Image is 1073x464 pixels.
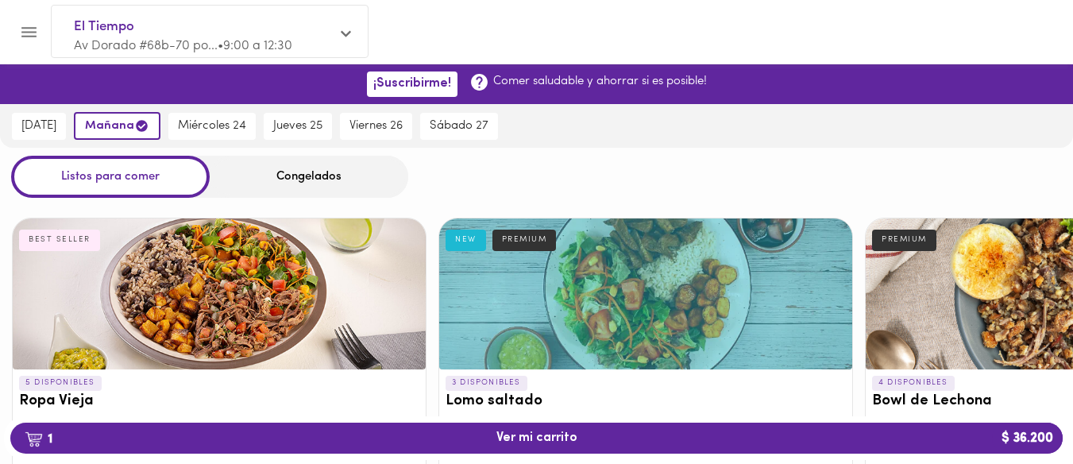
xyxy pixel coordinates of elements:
[872,376,955,390] p: 4 DISPONIBLES
[74,112,160,140] button: mañana
[19,230,100,250] div: BEST SELLER
[168,113,256,140] button: miércoles 24
[446,230,486,250] div: NEW
[19,376,102,390] p: 5 DISPONIBLES
[10,13,48,52] button: Menu
[349,119,403,133] span: viernes 26
[446,376,527,390] p: 3 DISPONIBLES
[21,119,56,133] span: [DATE]
[85,118,149,133] span: mañana
[13,218,426,369] div: Ropa Vieja
[74,17,330,37] span: El Tiempo
[12,113,66,140] button: [DATE]
[439,218,852,369] div: Lomo saltado
[264,113,332,140] button: jueves 25
[373,76,451,91] span: ¡Suscribirme!
[340,113,412,140] button: viernes 26
[430,119,488,133] span: sábado 27
[178,119,246,133] span: miércoles 24
[25,431,43,447] img: cart.png
[11,156,210,198] div: Listos para comer
[367,72,457,96] button: ¡Suscribirme!
[493,73,707,90] p: Comer saludable y ahorrar si es posible!
[210,156,408,198] div: Congelados
[74,40,292,52] span: Av Dorado #68b-70 po... • 9:00 a 12:30
[492,230,557,250] div: PREMIUM
[981,372,1057,448] iframe: Messagebird Livechat Widget
[496,431,577,446] span: Ver mi carrito
[420,113,498,140] button: sábado 27
[15,428,62,449] b: 1
[273,119,322,133] span: jueves 25
[19,393,419,410] h3: Ropa Vieja
[10,423,1063,454] button: 1Ver mi carrito$ 36.200
[446,393,846,410] h3: Lomo saltado
[872,230,936,250] div: PREMIUM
